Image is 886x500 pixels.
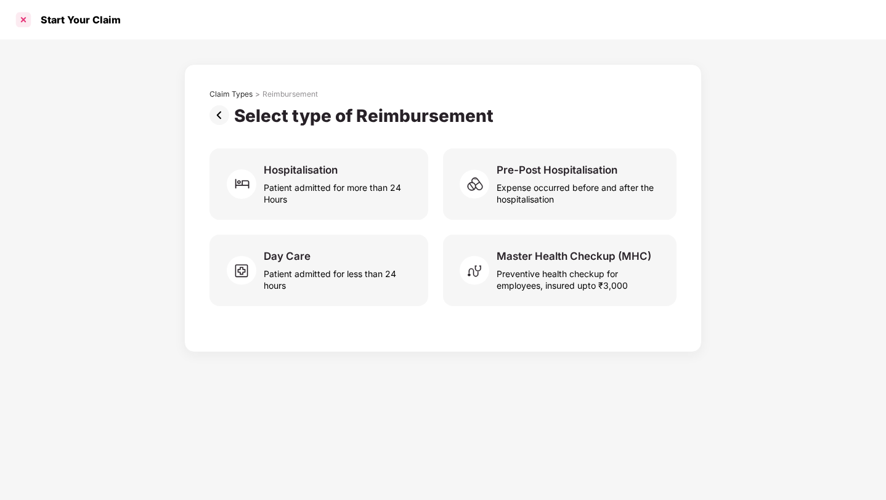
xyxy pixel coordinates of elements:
img: svg+xml;base64,PHN2ZyBpZD0iUHJldi0zMngzMiIgeG1sbnM9Imh0dHA6Ly93d3cudzMub3JnLzIwMDAvc3ZnIiB3aWR0aD... [209,105,234,125]
div: Hospitalisation [264,163,338,177]
img: svg+xml;base64,PHN2ZyB4bWxucz0iaHR0cDovL3d3dy53My5vcmcvMjAwMC9zdmciIHdpZHRoPSI2MCIgaGVpZ2h0PSI1OC... [227,252,264,289]
img: svg+xml;base64,PHN2ZyB4bWxucz0iaHR0cDovL3d3dy53My5vcmcvMjAwMC9zdmciIHdpZHRoPSI2MCIgaGVpZ2h0PSI2MC... [227,166,264,203]
img: svg+xml;base64,PHN2ZyB4bWxucz0iaHR0cDovL3d3dy53My5vcmcvMjAwMC9zdmciIHdpZHRoPSI2MCIgaGVpZ2h0PSI1OC... [460,166,497,203]
div: Reimbursement [262,89,318,99]
div: Expense occurred before and after the hospitalisation [497,177,662,205]
div: > [255,89,260,99]
div: Start Your Claim [33,14,121,26]
div: Preventive health checkup for employees, insured upto ₹3,000 [497,263,662,291]
div: Claim Types [209,89,253,99]
div: Pre-Post Hospitalisation [497,163,617,177]
div: Patient admitted for more than 24 Hours [264,177,413,205]
div: Patient admitted for less than 24 hours [264,263,413,291]
div: Day Care [264,249,311,263]
img: svg+xml;base64,PHN2ZyB4bWxucz0iaHR0cDovL3d3dy53My5vcmcvMjAwMC9zdmciIHdpZHRoPSI2MCIgaGVpZ2h0PSI1OC... [460,252,497,289]
div: Select type of Reimbursement [234,105,498,126]
div: Master Health Checkup (MHC) [497,249,651,263]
